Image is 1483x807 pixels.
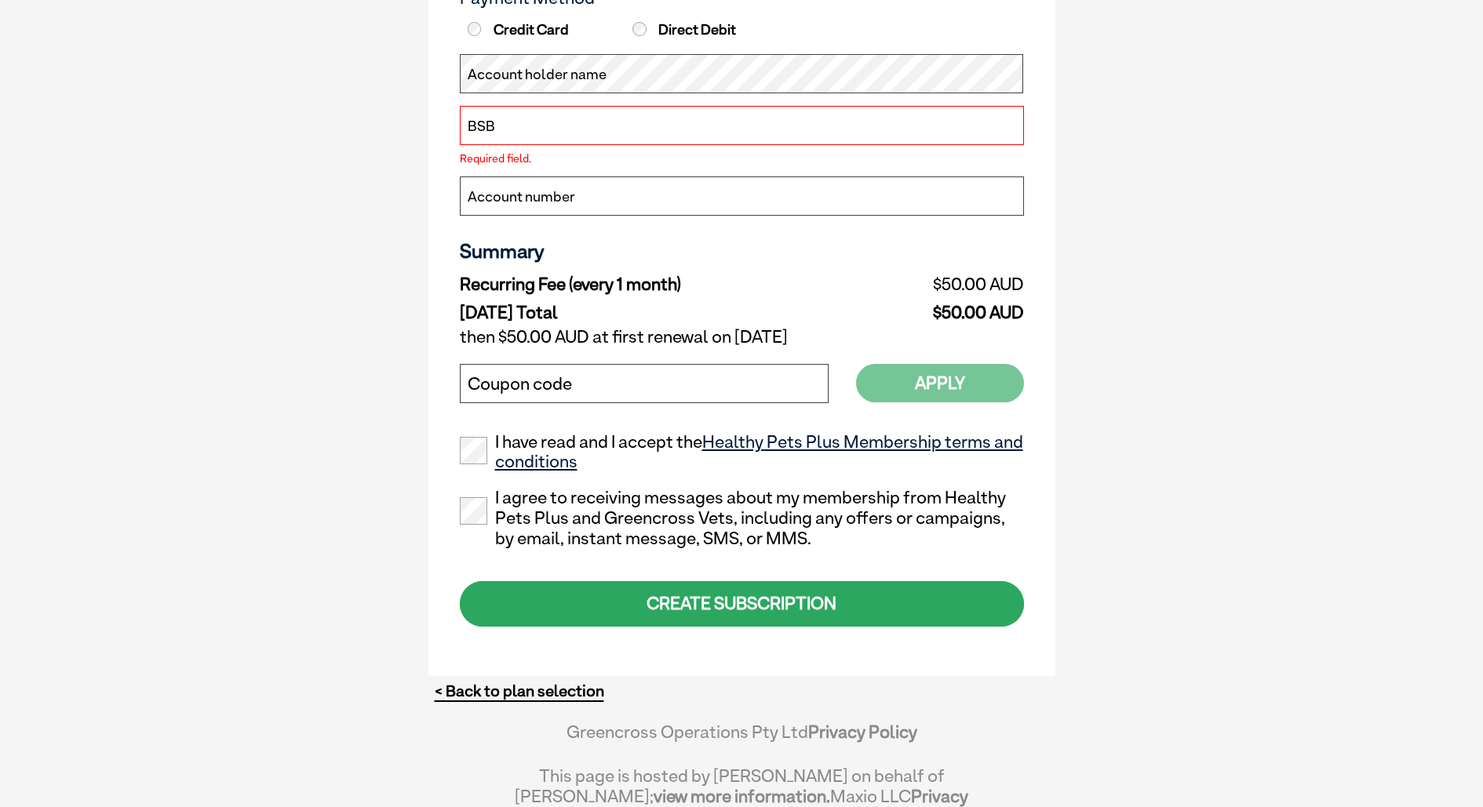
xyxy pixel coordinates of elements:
[460,299,857,323] td: [DATE] Total
[632,22,647,36] input: Direct Debit
[468,22,482,36] input: Credit Card
[856,364,1024,402] button: Apply
[460,497,487,525] input: I agree to receiving messages about my membership from Healthy Pets Plus and Greencross Vets, inc...
[856,271,1023,299] td: $50.00 AUD
[495,431,1023,472] a: Healthy Pets Plus Membership terms and conditions
[460,581,1024,626] div: CREATE SUBSCRIPTION
[460,432,1024,473] label: I have read and I accept the
[435,682,604,701] a: < Back to plan selection
[464,21,625,38] label: Credit Card
[468,187,575,207] label: Account number
[515,722,969,758] div: Greencross Operations Pty Ltd
[460,437,487,464] input: I have read and I accept theHealthy Pets Plus Membership terms and conditions
[460,239,1024,263] h3: Summary
[468,116,495,136] label: BSB
[468,374,572,394] label: Coupon code
[468,64,607,85] label: Account holder name
[808,722,917,742] a: Privacy Policy
[856,299,1023,323] td: $50.00 AUD
[460,488,1024,548] label: I agree to receiving messages about my membership from Healthy Pets Plus and Greencross Vets, inc...
[460,271,857,299] td: Recurring Fee (every 1 month)
[654,786,830,806] a: view more information.
[460,153,1024,164] label: Required field.
[629,21,790,38] label: Direct Debit
[460,323,1024,351] td: then $50.00 AUD at first renewal on [DATE]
